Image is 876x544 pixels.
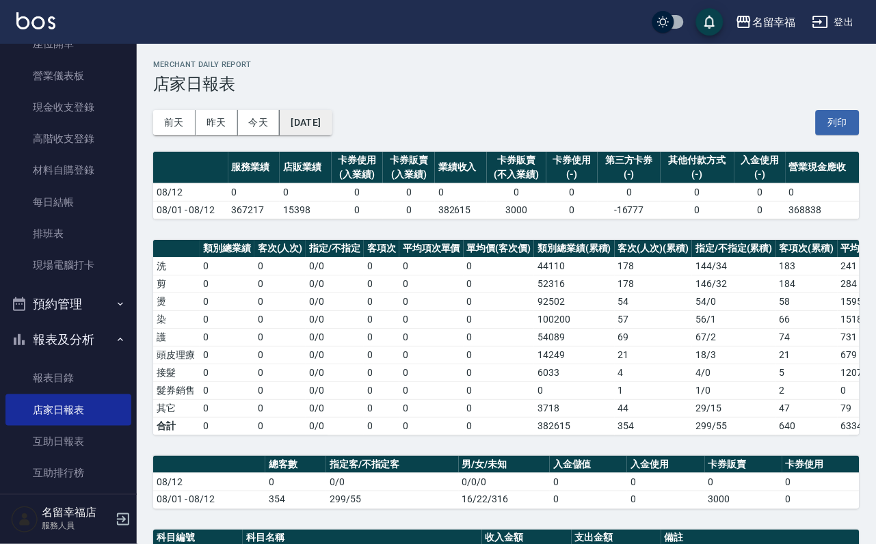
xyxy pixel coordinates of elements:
[254,310,306,328] td: 0
[5,218,131,249] a: 排班表
[734,183,786,201] td: 0
[364,293,399,310] td: 0
[254,275,306,293] td: 0
[692,346,776,364] td: 18 / 3
[254,257,306,275] td: 0
[615,381,693,399] td: 1
[399,328,464,346] td: 0
[786,152,860,184] th: 營業現金應收
[601,167,657,182] div: (-)
[464,293,535,310] td: 0
[280,183,332,201] td: 0
[153,381,200,399] td: 髮券銷售
[200,275,254,293] td: 0
[326,456,459,474] th: 指定客/不指定客
[42,506,111,520] h5: 名留幸福店
[306,310,364,328] td: 0 / 0
[306,240,364,258] th: 指定/不指定
[615,328,693,346] td: 69
[776,417,838,435] td: 640
[487,183,546,201] td: 0
[776,364,838,381] td: 5
[435,201,487,219] td: 382615
[399,417,464,435] td: 0
[153,346,200,364] td: 頭皮理療
[332,201,384,219] td: 0
[200,417,254,435] td: 0
[399,257,464,275] td: 0
[5,249,131,281] a: 現場電腦打卡
[364,310,399,328] td: 0
[364,346,399,364] td: 0
[153,473,265,491] td: 08/12
[364,240,399,258] th: 客項次
[16,12,55,29] img: Logo
[534,399,615,417] td: 3718
[692,364,776,381] td: 4 / 0
[692,257,776,275] td: 144 / 34
[776,399,838,417] td: 47
[306,293,364,310] td: 0 / 0
[200,381,254,399] td: 0
[534,275,615,293] td: 52316
[383,201,435,219] td: 0
[534,257,615,275] td: 44110
[306,257,364,275] td: 0 / 0
[776,275,838,293] td: 184
[399,275,464,293] td: 0
[5,123,131,154] a: 高階收支登錄
[153,293,200,310] td: 燙
[399,240,464,258] th: 平均項次單價
[306,364,364,381] td: 0 / 0
[364,328,399,346] td: 0
[490,167,543,182] div: (不入業績)
[306,399,364,417] td: 0 / 0
[550,153,595,167] div: 卡券使用
[5,154,131,186] a: 材料自購登錄
[464,399,535,417] td: 0
[490,153,543,167] div: 卡券販賣
[705,456,782,474] th: 卡券販賣
[364,257,399,275] td: 0
[696,8,724,36] button: save
[752,14,796,31] div: 名留幸福
[254,399,306,417] td: 0
[550,491,627,508] td: 0
[776,381,838,399] td: 2
[459,456,550,474] th: 男/女/未知
[546,183,598,201] td: 0
[153,201,228,219] td: 08/01 - 08/12
[200,293,254,310] td: 0
[306,328,364,346] td: 0 / 0
[601,153,657,167] div: 第三方卡券
[782,491,860,508] td: 0
[534,417,615,435] td: 382615
[306,275,364,293] td: 0 / 0
[265,473,326,491] td: 0
[534,364,615,381] td: 6033
[5,362,131,394] a: 報表目錄
[364,399,399,417] td: 0
[306,417,364,435] td: 0/0
[627,491,704,508] td: 0
[776,257,838,275] td: 183
[776,240,838,258] th: 客項次(累積)
[692,328,776,346] td: 67 / 2
[153,257,200,275] td: 洗
[364,275,399,293] td: 0
[598,183,661,201] td: 0
[5,426,131,457] a: 互助日報表
[615,417,693,435] td: 354
[615,364,693,381] td: 4
[692,310,776,328] td: 56 / 1
[615,275,693,293] td: 178
[776,346,838,364] td: 21
[546,201,598,219] td: 0
[692,399,776,417] td: 29 / 15
[254,346,306,364] td: 0
[534,310,615,328] td: 100200
[5,457,131,489] a: 互助排行榜
[153,417,200,435] td: 合計
[280,152,332,184] th: 店販業績
[786,183,860,201] td: 0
